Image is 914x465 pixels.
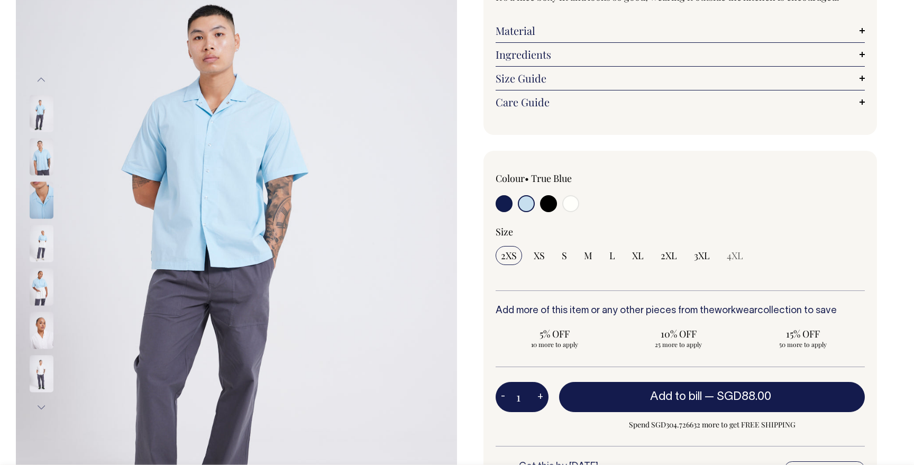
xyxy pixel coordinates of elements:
a: Size Guide [496,72,865,85]
span: SGD88.00 [717,391,771,402]
span: M [584,249,592,262]
span: 50 more to apply [749,340,856,349]
span: 2XL [661,249,677,262]
a: Care Guide [496,96,865,108]
div: Size [496,225,865,238]
img: off-white [30,355,53,392]
input: 5% OFF 10 more to apply [496,324,614,352]
button: Add to bill —SGD88.00 [559,382,865,412]
span: XL [632,249,644,262]
input: XS [528,246,550,265]
span: 10 more to apply [501,340,608,349]
input: 2XS [496,246,522,265]
a: Ingredients [496,48,865,61]
button: Next [33,395,49,419]
span: • [525,172,529,185]
span: 25 more to apply [625,340,733,349]
button: - [496,387,510,408]
span: S [562,249,567,262]
span: Add to bill [650,391,702,402]
label: True Blue [531,172,572,185]
span: L [609,249,615,262]
span: Spend SGD304.726632 more to get FREE SHIPPING [559,418,865,431]
button: Previous [33,68,49,92]
span: — [705,391,774,402]
span: 2XS [501,249,517,262]
button: + [532,387,549,408]
input: 10% OFF 25 more to apply [620,324,738,352]
input: 4XL [721,246,748,265]
img: true-blue [30,181,53,218]
img: true-blue [30,268,53,305]
input: 2XL [655,246,682,265]
input: 15% OFF 50 more to apply [744,324,862,352]
span: 5% OFF [501,327,608,340]
input: 3XL [689,246,715,265]
img: off-white [30,312,53,349]
span: 3XL [694,249,710,262]
span: XS [534,249,545,262]
input: L [604,246,620,265]
h6: Add more of this item or any other pieces from the collection to save [496,306,865,316]
input: M [579,246,598,265]
span: 10% OFF [625,327,733,340]
img: true-blue [30,225,53,262]
span: 15% OFF [749,327,856,340]
img: true-blue [30,95,53,132]
a: workwear [715,306,757,315]
input: XL [627,246,649,265]
div: Colour [496,172,643,185]
input: S [556,246,572,265]
a: Material [496,24,865,37]
span: 4XL [727,249,743,262]
img: true-blue [30,138,53,175]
